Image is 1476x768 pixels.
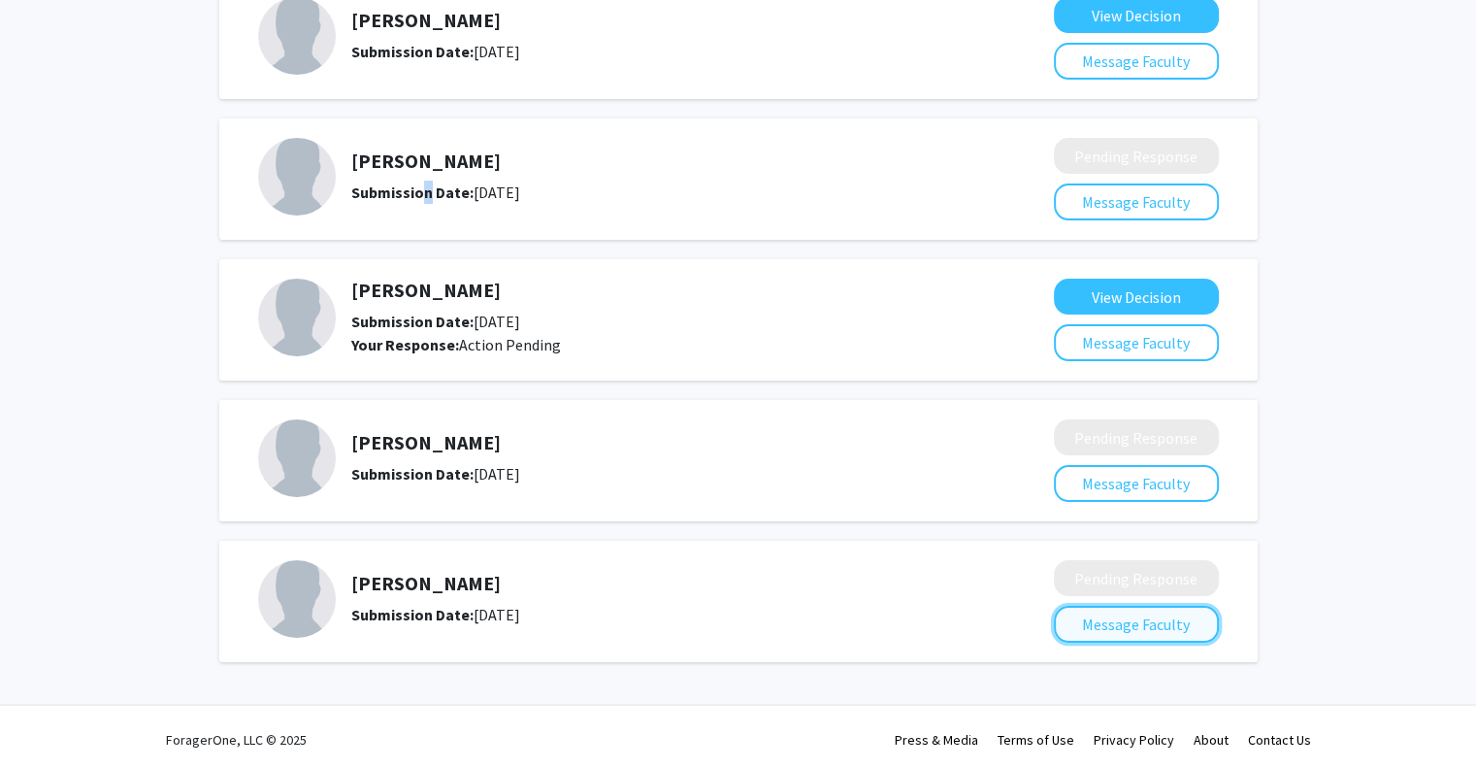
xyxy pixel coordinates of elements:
img: Profile Picture [258,560,336,638]
a: Message Faculty [1054,615,1219,634]
a: About [1194,731,1229,749]
a: Message Faculty [1054,474,1219,493]
b: Submission Date: [351,312,474,331]
iframe: Chat [15,681,82,753]
button: Message Faculty [1054,465,1219,502]
button: Pending Response [1054,419,1219,455]
button: View Decision [1054,279,1219,315]
button: Pending Response [1054,138,1219,174]
button: Message Faculty [1054,184,1219,220]
div: [DATE] [351,462,951,485]
h5: [PERSON_NAME] [351,572,951,595]
button: Message Faculty [1054,43,1219,80]
div: [DATE] [351,181,951,204]
button: Message Faculty [1054,324,1219,361]
div: [DATE] [351,310,951,333]
b: Submission Date: [351,605,474,624]
h5: [PERSON_NAME] [351,431,951,454]
div: [DATE] [351,603,951,626]
h5: [PERSON_NAME] [351,150,951,173]
img: Profile Picture [258,138,336,216]
a: Message Faculty [1054,333,1219,352]
b: Submission Date: [351,42,474,61]
b: Submission Date: [351,183,474,202]
b: Your Response: [351,335,459,354]
div: [DATE] [351,40,951,63]
img: Profile Picture [258,419,336,497]
a: Press & Media [895,731,978,749]
a: Message Faculty [1054,192,1219,212]
h5: [PERSON_NAME] [351,279,951,302]
b: Submission Date: [351,464,474,484]
a: Contact Us [1248,731,1311,749]
a: Message Faculty [1054,51,1219,71]
button: Message Faculty [1054,606,1219,643]
img: Profile Picture [258,279,336,356]
button: Pending Response [1054,560,1219,596]
h5: [PERSON_NAME] [351,9,951,32]
a: Terms of Use [998,731,1074,749]
div: Action Pending [351,333,951,356]
a: Privacy Policy [1094,731,1174,749]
